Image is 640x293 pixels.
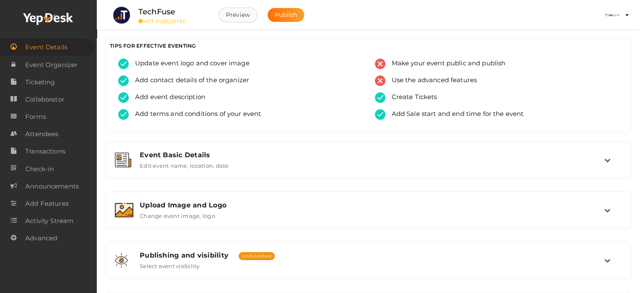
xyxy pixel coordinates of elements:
[239,252,275,260] span: UnPublished
[113,7,130,24] img: LQADMMWL_small.png
[385,59,506,69] span: Make your event public and publish
[140,159,228,169] label: Edit event name, location, date
[604,7,621,24] img: ACg8ocLqu5jM_oAeKNg0It_CuzWY7FqhiTBdQx-M6CjW58AJd_s4904=s100
[25,126,58,142] span: Attendees
[25,230,57,247] span: Advanced
[115,253,128,268] img: shared-vision.svg
[25,91,64,108] span: Collaborator
[25,56,77,73] span: Event Organizer
[140,251,228,259] span: Publishing and visibility
[375,59,385,69] img: error.svg
[25,39,67,56] span: Event Details
[118,75,129,86] img: tick-success.svg
[275,11,297,19] span: Publish
[268,8,304,22] button: Publish
[25,108,46,125] span: Forms
[140,201,604,209] div: Upload Image and Logo
[25,178,79,195] span: Announcements
[375,92,385,103] img: tick-success.svg
[129,59,250,69] span: Update event logo and cover image
[218,8,258,22] button: Preview
[129,109,261,120] span: Add terms and conditions of your event
[129,92,205,103] span: Add event description
[25,143,65,160] span: Transactions
[110,163,627,171] a: Event Basic Details Edit event name, location, date
[375,109,385,120] img: tick-success.svg
[110,43,627,49] h3: TIPS FOR EFFECTIVE EVENTING
[385,92,437,103] span: Create Tickets
[138,6,175,18] label: TechFuse
[375,75,385,86] img: error.svg
[140,209,215,219] label: Change event image, logo
[140,151,604,159] div: Event Basic Details
[138,18,206,24] small: NOT PUBLISHED
[25,74,55,91] span: Ticketing
[385,75,477,86] span: Use the advanced features
[115,203,133,218] img: image.svg
[385,109,524,120] span: Add Sale start and end time for the event
[25,161,54,177] span: Check-in
[110,263,627,271] a: Publishing and visibility UnPublished Select event visibility
[118,59,129,69] img: tick-success.svg
[118,109,129,120] img: tick-success.svg
[110,213,627,221] a: Upload Image and Logo Change event image, logo
[115,153,131,167] img: event-details.svg
[25,212,74,229] span: Activity Stream
[118,92,129,103] img: tick-success.svg
[129,75,249,86] span: Add contact details of the organizer
[25,195,69,212] span: Add Features
[140,259,200,269] label: Select event visibility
